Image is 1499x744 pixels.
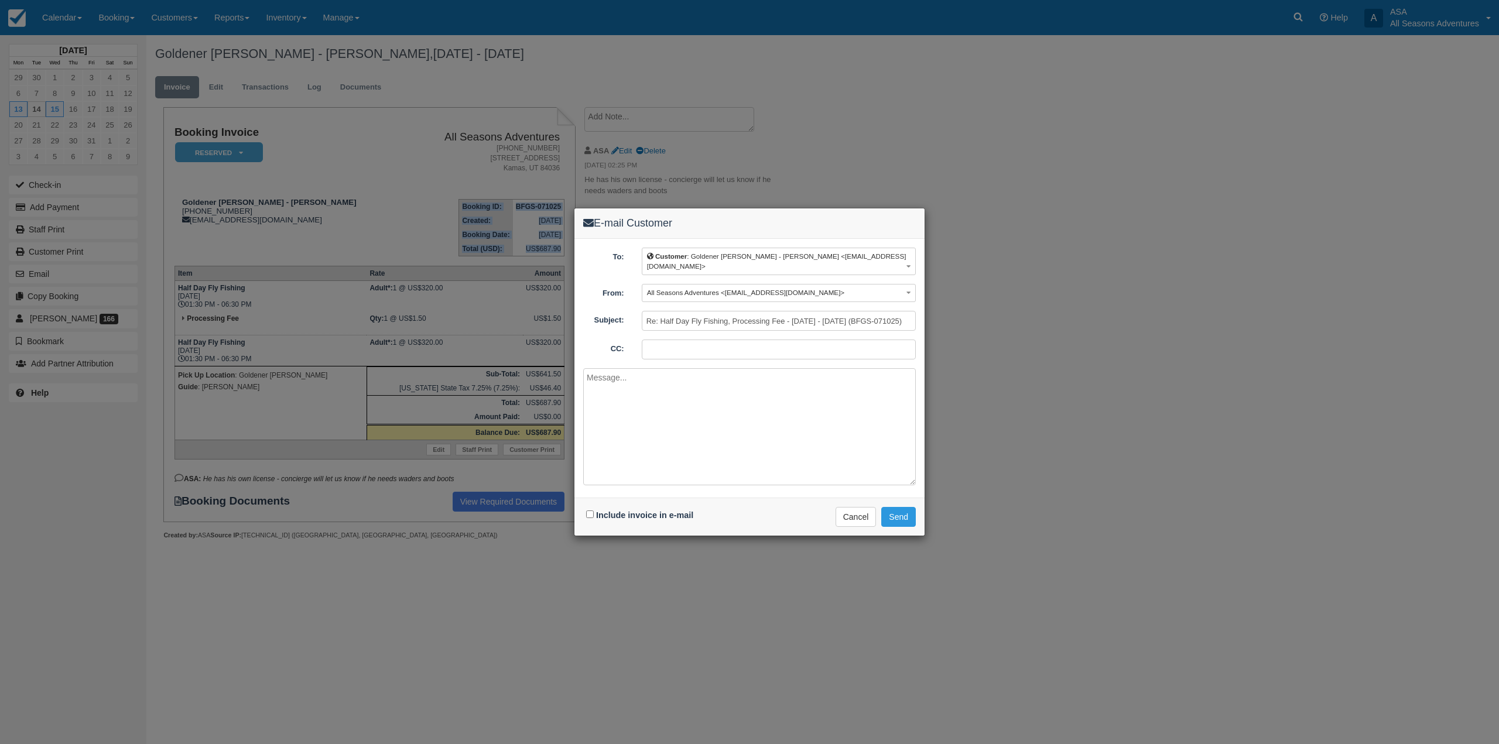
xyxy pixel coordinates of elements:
[574,284,633,299] label: From:
[642,248,916,275] button: Customer: Goldener [PERSON_NAME] - [PERSON_NAME] <[EMAIL_ADDRESS][DOMAIN_NAME]>
[596,510,693,520] label: Include invoice in e-mail
[647,252,906,270] span: : Goldener [PERSON_NAME] - [PERSON_NAME] <[EMAIL_ADDRESS][DOMAIN_NAME]>
[647,289,845,296] span: All Seasons Adventures <[EMAIL_ADDRESS][DOMAIN_NAME]>
[655,252,687,260] b: Customer
[642,284,916,302] button: All Seasons Adventures <[EMAIL_ADDRESS][DOMAIN_NAME]>
[574,311,633,326] label: Subject:
[836,507,877,527] button: Cancel
[574,340,633,355] label: CC:
[583,217,916,229] h4: E-mail Customer
[574,248,633,263] label: To:
[881,507,916,527] button: Send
